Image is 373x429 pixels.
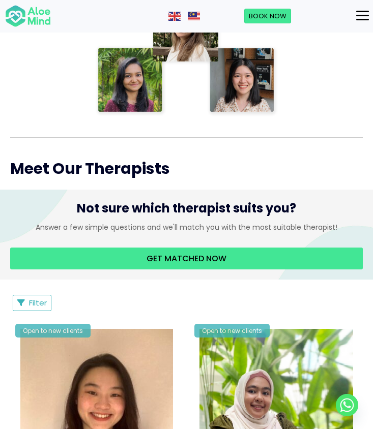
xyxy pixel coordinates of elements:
[10,248,363,269] a: Get matched now
[10,222,363,232] p: Answer a few simple questions and we'll match you with the most suitable therapist!
[29,297,47,308] span: Filter
[168,12,181,21] img: en
[10,200,363,222] h3: Not sure which therapist suits you?
[188,11,201,21] a: Malay
[147,253,226,264] span: Get matched now
[336,394,358,416] a: Whatsapp
[244,9,291,24] a: Book Now
[188,12,200,21] img: ms
[15,324,91,338] div: Open to new clients
[352,7,373,24] button: Menu
[168,11,182,21] a: English
[194,324,270,338] div: Open to new clients
[13,295,51,311] button: Filter Listings
[249,11,286,21] span: Book Now
[10,158,170,179] span: Meet Our Therapists
[5,5,51,28] img: Aloe mind Logo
